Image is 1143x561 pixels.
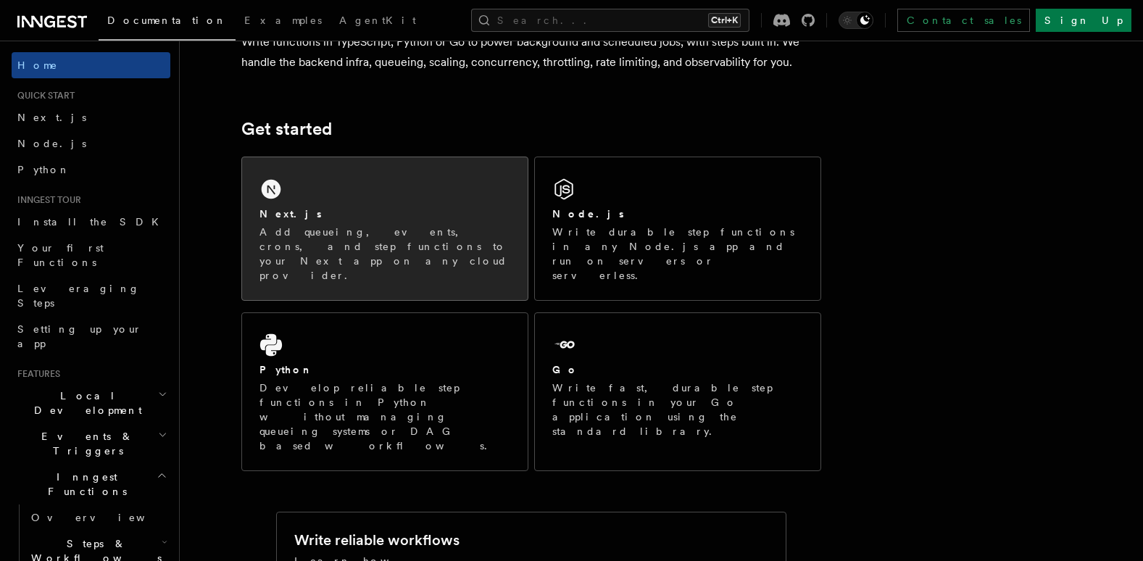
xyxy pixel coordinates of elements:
[12,194,81,206] span: Inngest tour
[17,216,167,228] span: Install the SDK
[259,207,322,221] h2: Next.js
[12,316,170,357] a: Setting up your app
[107,14,227,26] span: Documentation
[12,464,170,504] button: Inngest Functions
[241,312,528,471] a: PythonDevelop reliable step functions in Python without managing queueing systems or DAG based wo...
[331,4,425,39] a: AgentKit
[241,119,332,139] a: Get started
[534,157,821,301] a: Node.jsWrite durable step functions in any Node.js app and run on servers or serverless.
[471,9,749,32] button: Search...Ctrl+K
[17,242,104,268] span: Your first Functions
[236,4,331,39] a: Examples
[12,209,170,235] a: Install the SDK
[12,423,170,464] button: Events & Triggers
[339,14,416,26] span: AgentKit
[259,381,510,453] p: Develop reliable step functions in Python without managing queueing systems or DAG based workflows.
[839,12,873,29] button: Toggle dark mode
[12,157,170,183] a: Python
[534,312,821,471] a: GoWrite fast, durable step functions in your Go application using the standard library.
[12,388,158,417] span: Local Development
[12,104,170,130] a: Next.js
[17,164,70,175] span: Python
[294,530,460,550] h2: Write reliable workflows
[241,32,821,72] p: Write functions in TypeScript, Python or Go to power background and scheduled jobs, with steps bu...
[552,207,624,221] h2: Node.js
[552,381,803,439] p: Write fast, durable step functions in your Go application using the standard library.
[244,14,322,26] span: Examples
[17,58,58,72] span: Home
[12,130,170,157] a: Node.js
[12,470,157,499] span: Inngest Functions
[552,362,578,377] h2: Go
[17,323,142,349] span: Setting up your app
[552,225,803,283] p: Write durable step functions in any Node.js app and run on servers or serverless.
[99,4,236,41] a: Documentation
[17,112,86,123] span: Next.js
[897,9,1030,32] a: Contact sales
[259,362,313,377] h2: Python
[1036,9,1131,32] a: Sign Up
[25,504,170,531] a: Overview
[17,138,86,149] span: Node.js
[12,235,170,275] a: Your first Functions
[259,225,510,283] p: Add queueing, events, crons, and step functions to your Next app on any cloud provider.
[12,383,170,423] button: Local Development
[12,90,75,101] span: Quick start
[12,275,170,316] a: Leveraging Steps
[708,13,741,28] kbd: Ctrl+K
[12,368,60,380] span: Features
[31,512,180,523] span: Overview
[12,52,170,78] a: Home
[241,157,528,301] a: Next.jsAdd queueing, events, crons, and step functions to your Next app on any cloud provider.
[17,283,140,309] span: Leveraging Steps
[12,429,158,458] span: Events & Triggers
